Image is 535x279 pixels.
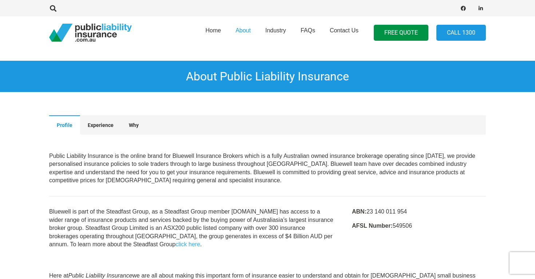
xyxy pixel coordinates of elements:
button: Experience [80,115,121,134]
span: Contact Us [330,27,358,33]
a: Facebook [458,3,468,13]
i: Public Liability Insurance [68,272,132,279]
a: Search [46,5,60,12]
span: Why [129,122,139,128]
a: Industry [258,14,293,51]
span: Profile [57,122,72,128]
span: About [235,27,251,33]
button: Why [121,115,146,134]
span: FAQs [301,27,315,33]
a: Contact Us [322,14,366,51]
p: Bluewell is part of the Steadfast Group, as a Steadfast Group member [DOMAIN_NAME] has access to ... [49,208,334,248]
strong: ABN: [352,208,366,215]
p: Our Office Southport Central [49,152,486,185]
a: FREE QUOTE [374,25,428,41]
span: Industry [265,27,286,33]
a: pli_logotransparent [49,24,132,42]
span: Experience [88,122,114,128]
p: 549506 [352,222,486,230]
strong: AFSL Number: [352,223,393,229]
p: 23 140 011 954 [352,208,486,216]
a: FAQs [293,14,322,51]
a: LinkedIn [476,3,486,13]
a: Home [198,14,228,51]
button: Profile [49,115,80,134]
a: click here [175,241,200,247]
a: About [228,14,258,51]
a: Call 1300 [436,25,486,41]
span: Home [205,27,221,33]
